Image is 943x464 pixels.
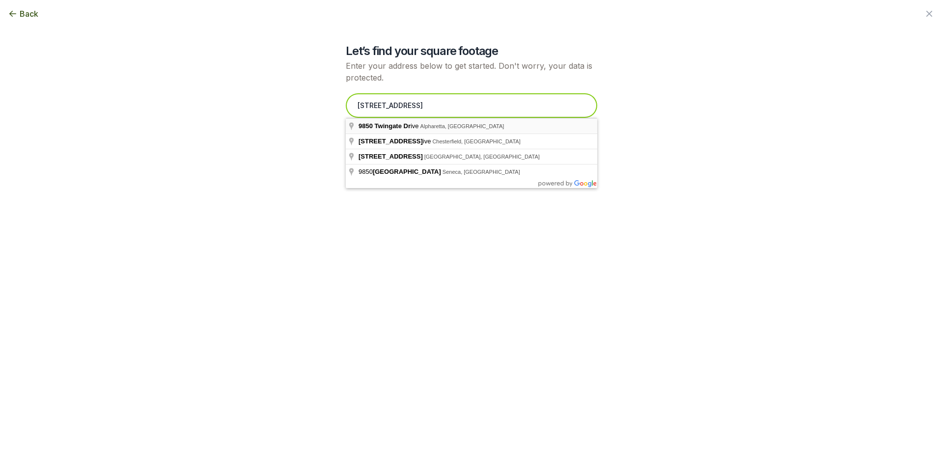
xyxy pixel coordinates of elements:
[359,137,432,145] span: ive
[424,154,540,160] span: [GEOGRAPHIC_DATA], [GEOGRAPHIC_DATA]
[359,122,420,130] span: ive
[346,43,597,59] h2: Let’s find your square footage
[8,8,38,20] button: Back
[432,138,520,144] span: Chesterfield, [GEOGRAPHIC_DATA]
[359,153,423,160] span: [STREET_ADDRESS]
[443,169,520,175] span: Seneca, [GEOGRAPHIC_DATA]
[359,122,373,130] span: 9850
[346,60,597,83] p: Enter your address below to get started. Don't worry, your data is protected.
[20,8,38,20] span: Back
[375,122,411,130] span: Twingate Dr
[359,137,423,145] span: [STREET_ADDRESS]
[346,93,597,118] input: Enter your address
[359,168,443,175] span: 9850
[420,123,504,129] span: Alpharetta, [GEOGRAPHIC_DATA]
[373,168,441,175] span: [GEOGRAPHIC_DATA]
